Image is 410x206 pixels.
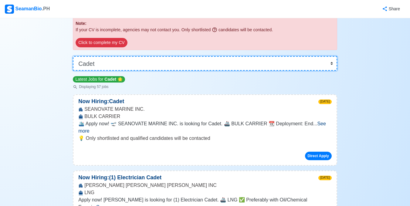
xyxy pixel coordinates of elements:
[305,152,332,160] button: Direct Apply
[78,121,326,133] span: See more
[73,174,166,182] p: Now Hiring: (1) Electrician Cadet
[73,97,129,106] p: Now Hiring: Cadet
[73,84,125,89] p: Displaying 57 jobs
[76,38,127,47] button: Click to complete my CV
[117,77,123,82] span: star
[73,106,337,120] div: SEANOVATE MARINE INC. BULK CARRIER
[42,6,50,11] span: .PH
[104,77,116,82] span: Cadet
[318,176,331,180] span: [DATE]
[73,182,337,196] div: [PERSON_NAME] [PERSON_NAME] [PERSON_NAME] INC LNG
[318,100,331,104] span: [DATE]
[78,135,332,142] p: 💡 Only shortlisted and qualified candidates will be contacted
[73,76,125,83] p: Latest Jobs for
[76,27,334,33] p: If your CV is incomplete, agencies may not contact you. Only shortlisted candidates will be conta...
[5,5,50,14] div: SeamanBio
[78,121,326,133] span: ...
[78,121,313,126] span: 🛳️ Apply now! 🛫 SEANOVATE MARINE INC. is looking for Cadet. 🚢 BULK CARRIER 📆 Deployment: End
[376,3,405,15] button: Share
[5,5,14,14] img: Logo
[76,20,334,27] p: Note:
